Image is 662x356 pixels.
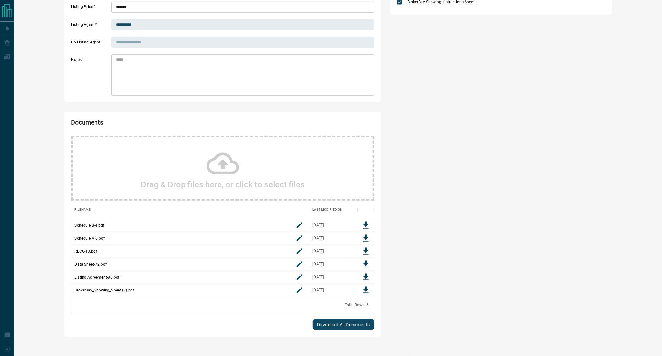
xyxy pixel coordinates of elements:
[293,219,306,232] button: rename button
[293,271,306,284] button: rename button
[312,222,324,228] div: Aug 5, 2025
[293,284,306,297] button: rename button
[312,201,342,219] div: Last Modified On
[359,284,372,297] button: Download File
[71,136,374,201] div: Drag & Drop files here, or click to select files
[74,261,107,267] p: Data Sheet-72.pdf
[293,258,306,271] button: rename button
[312,287,324,293] div: Aug 5, 2025
[359,219,372,232] button: Download File
[293,245,306,258] button: rename button
[74,235,105,241] p: Schedule A-6.pdf
[359,271,372,284] button: Download File
[345,303,369,308] div: Total Rows: 6
[313,319,374,330] button: Download All Documents
[312,248,324,254] div: Aug 5, 2025
[359,258,372,271] button: Download File
[312,274,324,280] div: Aug 5, 2025
[74,222,104,228] p: Schedule B-4.pdf
[359,232,372,245] button: Download File
[359,245,372,258] button: Download File
[71,57,110,96] label: Notes
[312,261,324,267] div: Aug 5, 2025
[74,287,134,293] p: BrokerBay_Showing_Sheet (3).pdf
[293,232,306,245] button: rename button
[312,235,324,241] div: Aug 5, 2025
[71,40,110,48] label: Co Listing Agent
[71,201,309,219] div: Filename
[71,22,110,30] label: Listing Agent
[71,4,110,13] label: Listing Price
[74,248,97,254] p: RECO-13.pdf
[74,201,91,219] div: Filename
[141,180,305,189] h2: Drag & Drop files here, or click to select files
[71,118,253,129] h2: Documents
[74,274,119,280] p: Listing Agreement-86.pdf
[309,201,358,219] div: Last Modified On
